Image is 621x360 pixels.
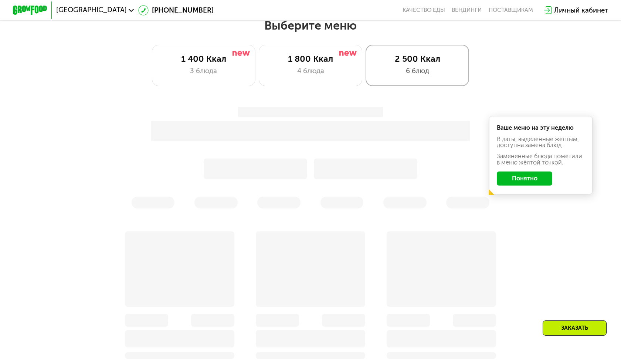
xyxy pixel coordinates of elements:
[161,66,246,76] div: 3 блюда
[497,171,553,185] button: Понятно
[28,18,594,33] h2: Выберите меню
[374,54,460,64] div: 2 500 Ккал
[268,54,353,64] div: 1 800 Ккал
[543,320,607,336] div: Заказать
[374,66,460,76] div: 6 блюд
[497,125,585,131] div: Ваше меню на эту неделю
[56,7,127,14] span: [GEOGRAPHIC_DATA]
[554,5,608,16] div: Личный кабинет
[403,7,445,14] a: Качество еды
[268,66,353,76] div: 4 блюда
[161,54,246,64] div: 1 400 Ккал
[497,136,585,149] div: В даты, выделенные желтым, доступна замена блюд.
[489,7,533,14] div: поставщикам
[497,153,585,166] div: Заменённые блюда пометили в меню жёлтой точкой.
[138,5,214,16] a: [PHONE_NUMBER]
[452,7,482,14] a: Вендинги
